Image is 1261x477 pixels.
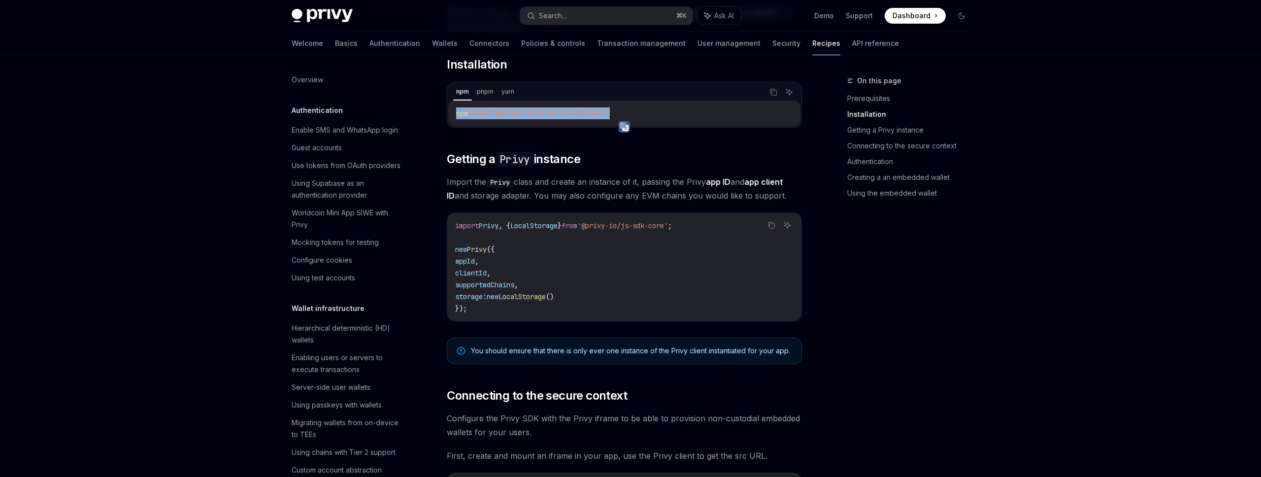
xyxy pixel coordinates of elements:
[475,257,479,266] span: ,
[781,219,794,232] button: Ask AI
[447,151,580,167] span: Getting a instance
[284,71,410,89] a: Overview
[284,139,410,157] a: Guest accounts
[521,32,585,55] a: Policies & controls
[292,207,404,231] div: Worldcoin Mini App SIWE with Privy
[487,292,498,301] span: new
[487,269,491,277] span: ,
[369,32,420,55] a: Authentication
[432,32,458,55] a: Wallets
[284,204,410,234] a: Worldcoin Mini App SIWE with Privy
[539,10,566,22] div: Search...
[514,280,518,289] span: ,
[284,121,410,139] a: Enable SMS and WhatsApp login
[292,417,404,441] div: Migrating wallets from on-device to TEEs
[474,86,497,98] div: pnpm
[597,32,686,55] a: Transaction management
[284,319,410,349] a: Hierarchical deterministic (HD) wallets
[479,221,498,230] span: Privy
[456,109,468,118] span: npm
[455,257,475,266] span: appId
[455,280,514,289] span: supportedChains
[292,237,379,248] div: Mocking tokens for testing
[447,388,627,404] span: Connecting to the secure context
[292,322,404,346] div: Hierarchical deterministic (HD) wallets
[847,154,977,170] a: Authentication
[467,245,487,254] span: Privy
[292,352,404,375] div: Enabling users or servers to execute transactions
[668,221,672,230] span: ;
[847,170,977,185] a: Creating a an embedded wallet
[284,234,410,251] a: Mocking tokens for testing
[284,157,410,174] a: Use tokens from OAuth providers
[852,32,899,55] a: API reference
[510,221,558,230] span: LocalStorage
[447,57,507,72] span: Installation
[455,221,479,230] span: import
[847,91,977,106] a: Prerequisites
[496,109,606,118] span: @privy-io/js-sdk-core@latest
[292,446,396,458] div: Using chains with Tier 2 support
[455,304,467,313] span: });
[498,86,517,98] div: yarn
[783,86,796,99] button: Ask AI
[496,152,534,167] code: Privy
[455,269,487,277] span: clientId
[455,245,467,254] span: new
[893,11,930,21] span: Dashboard
[954,8,969,24] button: Toggle dark mode
[447,449,802,463] span: First, create and mount an iframe in your app, use the Privy client to get the src URL.
[498,221,510,230] span: , {
[284,174,410,204] a: Using Supabase as an authentication provider
[498,292,546,301] span: LocalStorage
[846,11,873,21] a: Support
[885,8,946,24] a: Dashboard
[284,251,410,269] a: Configure cookies
[857,75,901,87] span: On this page
[520,7,693,25] button: Search...⌘K
[487,245,495,254] span: ({
[469,32,509,55] a: Connectors
[292,142,342,154] div: Guest accounts
[335,32,358,55] a: Basics
[706,177,730,187] strong: app ID
[471,346,792,356] span: You should ensure that there is only ever one instance of the Privy client instantiated for your ...
[292,9,353,23] img: dark logo
[546,292,554,301] span: ()
[714,11,734,21] span: Ask AI
[284,378,410,396] a: Server-side user wallets
[292,160,400,171] div: Use tokens from OAuth providers
[486,177,514,188] code: Privy
[292,177,404,201] div: Using Supabase as an authentication provider
[447,411,802,439] span: Configure the Privy SDK with the Privy iframe to be able to provision non-custodial embedded wall...
[292,399,382,411] div: Using passkeys with wallets
[292,303,365,314] h5: Wallet infrastructure
[457,347,465,355] svg: Note
[847,122,977,138] a: Getting a Privy instance
[292,104,343,116] h5: Authentication
[767,86,780,99] button: Copy the contents from the code block
[292,74,323,86] div: Overview
[577,221,668,230] span: '@privy-io/js-sdk-core'
[284,414,410,443] a: Migrating wallets from on-device to TEEs
[847,138,977,154] a: Connecting to the secure context
[284,349,410,378] a: Enabling users or servers to execute transactions
[284,269,410,287] a: Using test accounts
[676,12,687,20] span: ⌘ K
[455,292,487,301] span: storage:
[292,32,323,55] a: Welcome
[292,272,355,284] div: Using test accounts
[697,7,741,25] button: Ask AI
[697,32,761,55] a: User management
[447,175,802,203] span: Import the class and create an instance of it, passing the Privy and and storage adapter. You may...
[292,381,370,393] div: Server-side user wallets
[847,185,977,201] a: Using the embedded wallet
[453,86,472,98] div: npm
[562,221,577,230] span: from
[847,106,977,122] a: Installation
[292,124,398,136] div: Enable SMS and WhatsApp login
[284,396,410,414] a: Using passkeys with wallets
[765,219,778,232] button: Copy the contents from the code block
[284,443,410,461] a: Using chains with Tier 2 support
[814,11,834,21] a: Demo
